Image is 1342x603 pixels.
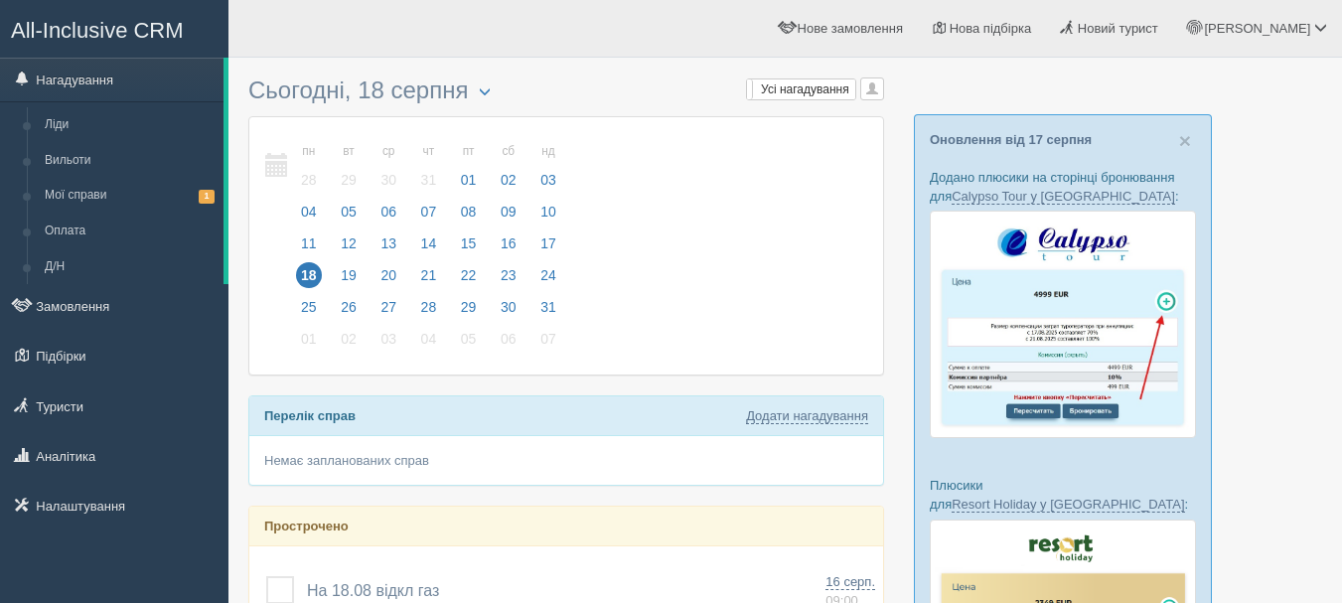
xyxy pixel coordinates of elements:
a: 05 [450,328,488,360]
span: 01 [456,167,482,193]
span: 19 [336,262,362,288]
a: пт 01 [450,132,488,201]
a: 29 [450,296,488,328]
span: 06 [375,199,401,225]
a: Calypso Tour у [GEOGRAPHIC_DATA] [952,189,1175,205]
span: 29 [456,294,482,320]
a: 09 [490,201,527,232]
span: 07 [416,199,442,225]
span: 08 [456,199,482,225]
a: 27 [370,296,407,328]
span: 28 [296,167,322,193]
span: 17 [535,230,561,256]
small: пт [456,143,482,160]
span: 04 [296,199,322,225]
span: Нове замовлення [798,21,903,36]
span: 03 [375,326,401,352]
a: чт 31 [410,132,448,201]
a: ср 30 [370,132,407,201]
a: 12 [330,232,368,264]
a: 07 [410,201,448,232]
span: 10 [535,199,561,225]
span: 30 [375,167,401,193]
a: Ліди [36,107,224,143]
a: Оновлення від 17 серпня [930,132,1092,147]
a: 22 [450,264,488,296]
span: 02 [336,326,362,352]
span: 16 [496,230,522,256]
a: 16 [490,232,527,264]
a: 21 [410,264,448,296]
a: пн 28 [290,132,328,201]
span: Усі нагадування [761,82,849,96]
a: 19 [330,264,368,296]
a: 11 [290,232,328,264]
span: 28 [416,294,442,320]
button: Close [1179,130,1191,151]
h3: Сьогодні, 18 серпня [248,77,884,106]
a: 04 [410,328,448,360]
a: 31 [529,296,562,328]
small: пн [296,143,322,160]
a: Д/Н [36,249,224,285]
a: All-Inclusive CRM [1,1,227,56]
span: 21 [416,262,442,288]
img: calypso-tour-proposal-crm-for-travel-agency.jpg [930,211,1196,438]
a: 18 [290,264,328,296]
small: чт [416,143,442,160]
a: 14 [410,232,448,264]
a: Додати нагадування [746,408,868,424]
span: 22 [456,262,482,288]
p: Додано плюсики на сторінці бронювання для : [930,168,1196,206]
span: All-Inclusive CRM [11,18,184,43]
a: вт 29 [330,132,368,201]
small: нд [535,143,561,160]
span: 05 [456,326,482,352]
span: 16 серп. [825,574,875,590]
a: 02 [330,328,368,360]
a: 17 [529,232,562,264]
p: Плюсики для : [930,476,1196,514]
a: 30 [490,296,527,328]
span: 09 [496,199,522,225]
a: Resort Holiday у [GEOGRAPHIC_DATA] [952,497,1184,513]
span: 27 [375,294,401,320]
span: 26 [336,294,362,320]
b: Прострочено [264,519,349,533]
span: 12 [336,230,362,256]
small: сб [496,143,522,160]
b: Перелік справ [264,408,356,423]
span: [PERSON_NAME] [1204,21,1310,36]
span: 20 [375,262,401,288]
a: 23 [490,264,527,296]
a: 06 [370,201,407,232]
span: 02 [496,167,522,193]
a: нд 03 [529,132,562,201]
span: 25 [296,294,322,320]
div: Немає запланованих справ [249,436,883,485]
a: 20 [370,264,407,296]
span: 04 [416,326,442,352]
span: 31 [416,167,442,193]
a: 15 [450,232,488,264]
span: 11 [296,230,322,256]
a: 13 [370,232,407,264]
small: ср [375,143,401,160]
span: 29 [336,167,362,193]
span: 30 [496,294,522,320]
span: 18 [296,262,322,288]
span: 06 [496,326,522,352]
span: 23 [496,262,522,288]
span: 24 [535,262,561,288]
span: 05 [336,199,362,225]
a: 08 [450,201,488,232]
span: 01 [296,326,322,352]
a: сб 02 [490,132,527,201]
span: 13 [375,230,401,256]
a: Оплата [36,214,224,249]
a: 24 [529,264,562,296]
span: × [1179,129,1191,152]
a: 10 [529,201,562,232]
a: 03 [370,328,407,360]
a: 01 [290,328,328,360]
